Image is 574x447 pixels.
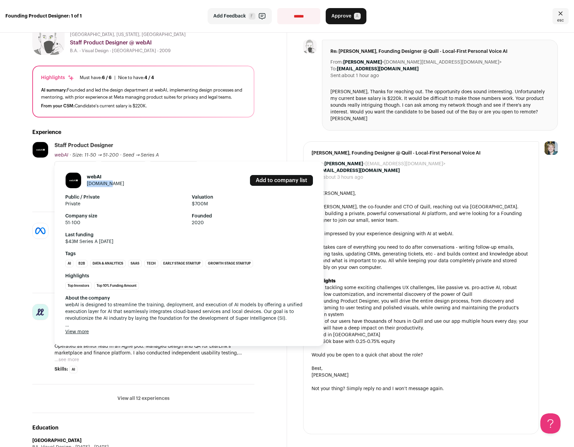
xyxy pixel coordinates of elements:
[80,75,154,80] ul: |
[69,366,77,373] li: AI
[312,244,531,271] div: Quill takes care of everything you need to do after conversations - writing follow-up emails, cre...
[250,175,313,186] a: Add to company list
[312,231,531,237] div: I was impressed by your experience designing with AI at webAI.
[33,304,48,320] img: 30dc802df524779fe82a4f98acc0033fd9d59e9cbba4d78a0b936c29f1a1213e.jpg
[41,88,67,92] span: AI summary:
[312,338,531,345] li: 125-160k base with 0.25-0.75% equity
[208,8,272,24] button: Add Feedback F
[312,284,531,298] li: We're tackling some exciting challenges UX challenges, like passive vs. pro-active AI, robust wor...
[65,250,313,257] strong: Tags
[55,153,68,158] span: webAI
[312,190,531,197] div: Hi [PERSON_NAME],
[70,39,254,47] div: Staff Product Designer @ webAI
[330,66,337,72] dt: To:
[87,174,124,180] h1: webAI
[65,273,313,279] strong: Highlights
[192,213,313,219] strong: Founded
[118,75,154,80] div: Nice to have:
[144,75,154,80] span: 4 / 4
[120,152,121,159] span: ·
[117,395,170,402] button: View all 12 experiences
[65,232,313,238] strong: Last funding
[128,260,142,267] li: SaaS
[552,8,569,24] a: Close
[330,89,549,122] div: [PERSON_NAME], Thanks for reaching out. The opportunity does sound interesting. Unfortunately my ...
[76,260,87,267] li: B2B
[102,75,112,80] span: 6 / 6
[342,72,379,79] dd: about 1 hour ago
[331,13,351,20] span: Approve
[544,141,558,155] img: 6494470-medium_jpg
[65,219,186,226] span: 51-100
[312,385,531,392] div: Not your thing? Simply reply no and I won’t message again.
[65,295,313,302] div: About the company
[55,356,79,363] button: ...see more
[5,13,82,20] strong: Founding Product Designer: 1 of 1
[324,161,445,167] dd: <[EMAIL_ADDRESS][DOMAIN_NAME]>
[55,343,254,356] p: Operated as senior lead in an Agile pod. Managed design and QA for LeafLink's marketplace and fin...
[66,173,81,188] img: ea662efa4f9e68cf507f85cc014e172a46a3edf6a78698a99a9bfc9c24466dc3.jpg
[123,153,159,158] span: Seed → Series A
[41,103,246,109] div: Candidate's current salary is $220K.
[326,8,366,24] button: Approve A
[65,194,186,201] strong: Public / Private
[330,72,342,79] dt: Sent:
[343,59,502,66] dd: <[DOMAIN_NAME][EMAIL_ADDRESS][DOMAIN_NAME]>
[323,174,363,181] dd: about 3 hours ago
[65,201,186,207] span: Private
[32,23,65,55] img: bc0f2dd1cd7c1dc5f50fea2665ffb984f117bd8caa966ac21e66c1757f0bda83.jpg
[33,142,48,158] img: ea662efa4f9e68cf507f85cc014e172a46a3edf6a78698a99a9bfc9c24466dc3.jpg
[312,352,531,358] div: Would you be open to a quick chat about the role?
[312,372,531,379] div: [PERSON_NAME]
[90,260,125,267] li: Data & Analytics
[32,128,254,136] h2: Experience
[70,32,186,37] span: [GEOGRAPHIC_DATA], [US_STATE], [GEOGRAPHIC_DATA]
[80,75,112,80] div: Must have:
[249,13,255,20] span: F
[87,181,124,186] a: [DOMAIN_NAME]
[213,13,246,20] span: Add Feedback
[330,59,343,66] dt: From:
[32,424,254,432] h2: Education
[354,13,361,20] span: A
[94,282,139,289] li: Top 10% Funding Amount
[312,150,531,157] span: [PERSON_NAME], Founding Designer @ Quill - Local-First Personal Voice AI
[557,18,564,23] span: esc
[41,87,246,101] div: Founded and led the design department at webAI, implementing design processes and mentoring, with...
[343,60,382,65] b: [PERSON_NAME]
[330,48,549,55] span: Re: [PERSON_NAME], Founding Designer @ Quill - Local-First Personal Voice AI
[312,204,531,224] div: I'm [PERSON_NAME], the co-founder and CTO of Quill, reaching out via [GEOGRAPHIC_DATA]. We're bui...
[65,302,313,329] span: webAI is designed to streamline the training, deployment, and execution of AI models by offering ...
[312,318,531,332] li: Many of our users have thousands of hours in Quill and use our app multiple hours every day; your...
[303,40,317,53] img: bc0f2dd1cd7c1dc5f50fea2665ffb984f117bd8caa966ac21e66c1757f0bda83.jpg
[206,260,253,267] li: Growth Stage Startup
[70,48,254,54] div: B.A. - Visual Design - [GEOGRAPHIC_DATA] - 2009
[324,162,363,166] b: [PERSON_NAME]
[55,366,68,373] span: Skills:
[65,282,92,289] li: Top Investors
[65,260,73,267] li: AI
[192,194,313,201] strong: Valuation
[318,168,400,173] b: [EMAIL_ADDRESS][DOMAIN_NAME]
[41,74,74,81] div: Highlights
[312,332,531,338] li: Hybrid in [GEOGRAPHIC_DATA]
[55,142,113,149] div: Staff Product Designer
[65,329,89,335] button: View more
[65,238,313,245] span: $43M Series A [DATE]
[192,219,313,226] span: 2020
[41,104,75,108] span: From your CSM:
[161,260,203,267] li: Early Stage Startup
[312,365,531,372] div: Best,
[33,223,48,239] img: afd10b684991f508aa7e00cdd3707b66af72d1844587f95d1f14570fec7d3b0c.jpg
[70,153,119,158] span: · Size: 11-50 → 51-200
[32,438,81,443] strong: [GEOGRAPHIC_DATA]
[312,298,531,318] li: As Founding Product Designer, you will drive the entire design process, from discovery and wirefr...
[144,260,158,267] li: Tech
[540,413,561,434] iframe: Help Scout Beacon - Open
[65,213,186,219] strong: Company size
[192,201,313,207] span: $700M
[337,67,419,71] b: [EMAIL_ADDRESS][DOMAIN_NAME]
